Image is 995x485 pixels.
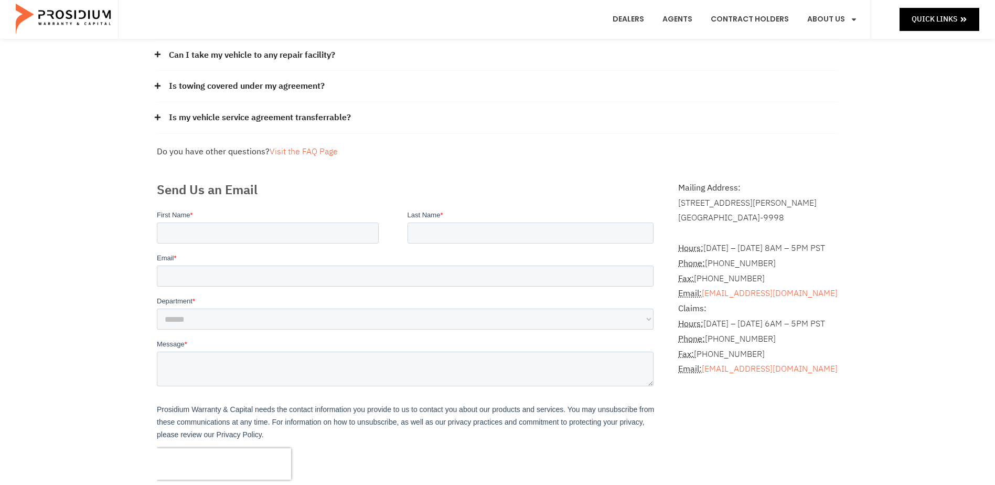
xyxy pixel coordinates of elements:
div: [GEOGRAPHIC_DATA]-9998 [678,210,838,226]
a: [EMAIL_ADDRESS][DOMAIN_NAME] [702,287,838,300]
b: Mailing Address: [678,182,741,194]
address: [DATE] – [DATE] 8AM – 5PM PST [PHONE_NUMBER] [PHONE_NUMBER] [678,226,838,377]
div: Can I take my vehicle to any repair facility? [157,40,839,71]
a: Quick Links [900,8,979,30]
a: Can I take my vehicle to any repair facility? [169,48,335,63]
h2: Send Us an Email [157,181,658,199]
strong: Phone: [678,333,705,345]
p: [DATE] – [DATE] 6AM – 5PM PST [PHONE_NUMBER] [PHONE_NUMBER] [678,301,838,377]
strong: Fax: [678,348,694,361]
span: Quick Links [912,13,957,26]
abbr: Phone Number [678,333,705,345]
abbr: Hours [678,242,703,255]
div: Do you have other questions? [157,144,839,160]
abbr: Phone Number [678,257,705,270]
a: [EMAIL_ADDRESS][DOMAIN_NAME] [702,363,838,375]
strong: Email: [678,287,702,300]
div: Is my vehicle service agreement transferrable? [157,102,839,134]
abbr: Hours [678,318,703,330]
abbr: Email Address [678,363,702,375]
strong: Phone: [678,257,705,270]
a: Is towing covered under my agreement? [169,79,325,94]
div: [STREET_ADDRESS][PERSON_NAME] [678,196,838,211]
a: Is my vehicle service agreement transferrable? [169,110,351,125]
div: Is towing covered under my agreement? [157,71,839,102]
strong: Hours: [678,318,703,330]
strong: Email: [678,363,702,375]
abbr: Fax [678,272,694,285]
b: Claims: [678,302,707,315]
abbr: Email Address [678,287,702,300]
abbr: Fax [678,348,694,361]
strong: Fax: [678,272,694,285]
a: Visit the FAQ Page [270,145,338,158]
strong: Hours: [678,242,703,255]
